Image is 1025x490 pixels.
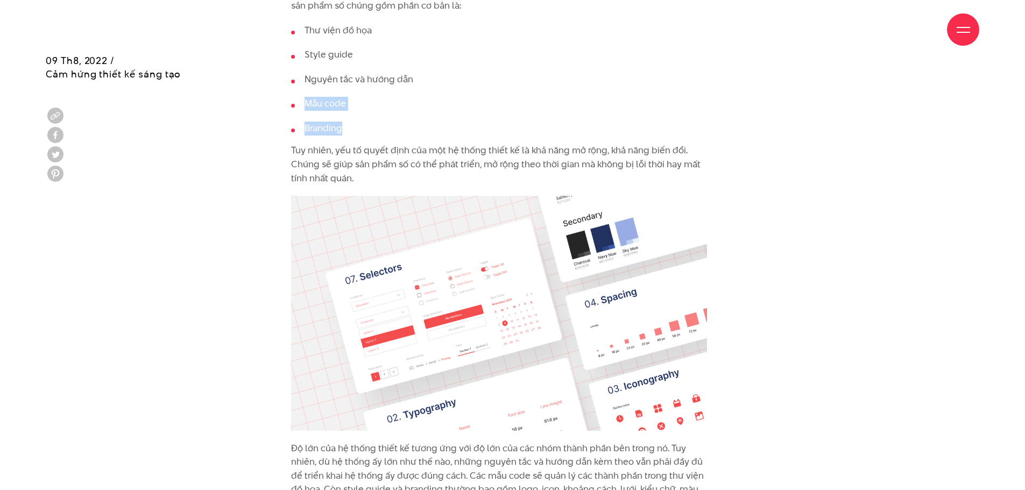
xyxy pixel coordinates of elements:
[46,54,181,81] span: 09 Th8, 2022 / Cảm hứng thiết kế sáng tạo
[291,73,707,87] li: Nguyên tắc và hướng dẫn
[291,196,707,430] img: Hệ thống thiết kế (Design System)
[291,97,707,111] li: Mẫu code
[291,144,707,185] p: Tuy nhiên, yếu tố quyết định của một hệ thống thiết kế là khả năng mở rộng, khả năng biến đổi. Ch...
[291,122,707,136] li: Branding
